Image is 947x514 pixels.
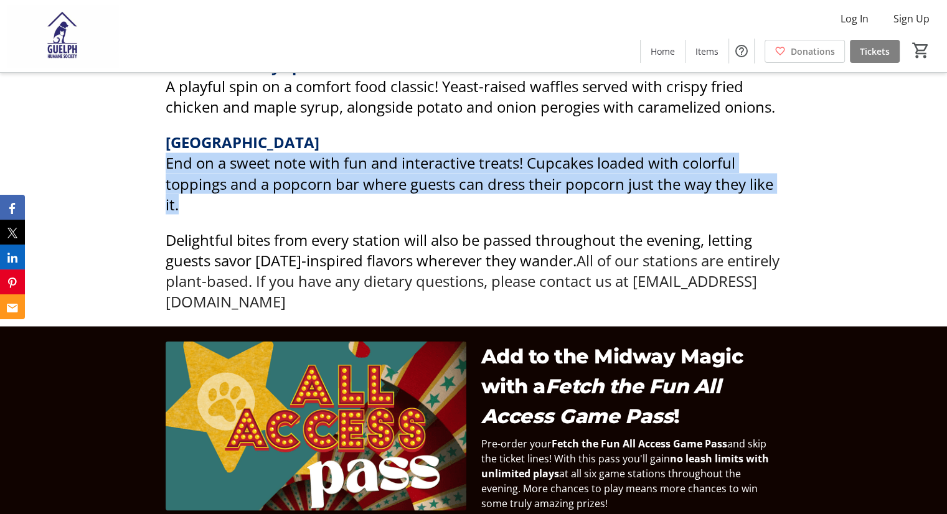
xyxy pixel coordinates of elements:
[651,45,675,58] span: Home
[686,40,728,63] a: Items
[729,39,754,63] button: Help
[641,40,685,63] a: Home
[166,229,752,270] span: Delightful bites from every station will also be passed throughout the evening, letting guests sa...
[552,436,620,450] strong: Fetch the Fun
[883,9,940,29] button: Sign Up
[623,436,727,450] strong: All Access Game Pass
[910,39,932,62] button: Cart
[850,40,900,63] a: Tickets
[481,436,766,465] span: and skip the ticket lines! With this pass you'll gain
[166,250,780,311] span: All of our stations are entirely plant-based. If you have any dietary questions, please contact u...
[166,341,466,510] img: undefined
[481,343,743,428] strong: Add to the Midway Magic with a !
[695,45,718,58] span: Items
[481,466,758,510] span: at all six game stations throughout the evening. More chances to play means more chances to win s...
[481,436,552,450] span: Pre-order your
[831,9,879,29] button: Log In
[7,5,118,67] img: Guelph Humane Society 's Logo
[481,451,769,480] strong: no leash limits with unlimited plays
[481,373,721,428] em: Fetch the Fun All Access Game Pass
[893,11,930,26] span: Sign Up
[860,45,890,58] span: Tickets
[765,40,845,63] a: Donations
[166,152,773,214] span: End on a sweet note with fun and interactive treats! Cupcakes loaded with colorful toppings and a...
[166,132,319,152] strong: [GEOGRAPHIC_DATA]
[841,11,869,26] span: Log In
[166,76,775,117] span: A playful spin on a comfort food classic! Yeast-raised waffles served with crispy fried chicken a...
[791,45,835,58] span: Donations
